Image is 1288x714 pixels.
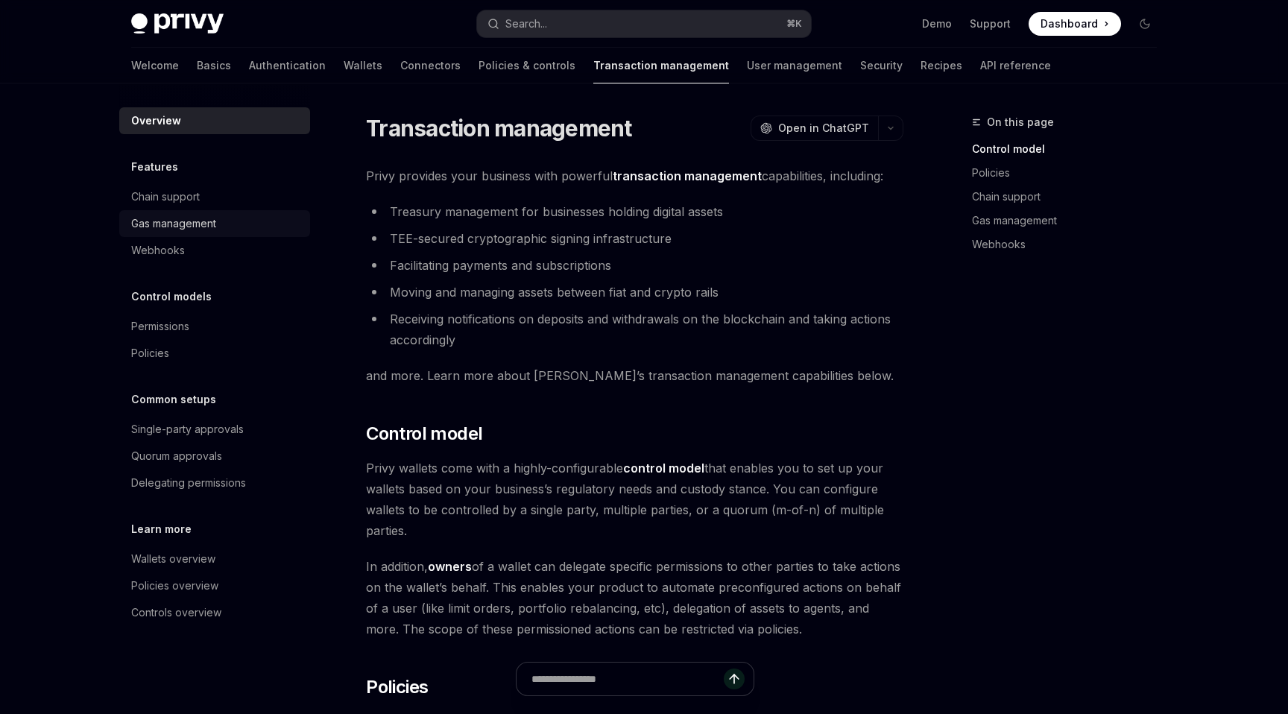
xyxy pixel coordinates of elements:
div: Chain support [131,188,200,206]
span: Privy provides your business with powerful capabilities, including: [366,165,903,186]
button: Toggle dark mode [1133,12,1157,36]
button: Open in ChatGPT [751,116,878,141]
h5: Learn more [131,520,192,538]
h5: Features [131,158,178,176]
a: Connectors [400,48,461,83]
a: Chain support [119,183,310,210]
div: Overview [131,112,181,130]
span: In addition, of a wallet can delegate specific permissions to other parties to take actions on th... [366,556,903,639]
div: Policies [131,344,169,362]
h5: Control models [131,288,212,306]
a: Dashboard [1029,12,1121,36]
h5: Common setups [131,391,216,408]
div: Permissions [131,317,189,335]
a: Authentication [249,48,326,83]
span: On this page [987,113,1054,131]
strong: transaction management [613,168,762,183]
li: Receiving notifications on deposits and withdrawals on the blockchain and taking actions accordingly [366,309,903,350]
a: Gas management [119,210,310,237]
a: Control model [972,137,1169,161]
a: Policies [119,340,310,367]
a: Support [970,16,1011,31]
a: Permissions [119,313,310,340]
a: Wallets overview [119,546,310,572]
a: Single-party approvals [119,416,310,443]
a: Delegating permissions [119,470,310,496]
div: Controls overview [131,604,221,622]
a: owners [428,559,472,575]
a: Welcome [131,48,179,83]
a: Webhooks [119,237,310,264]
div: Single-party approvals [131,420,244,438]
li: TEE-secured cryptographic signing infrastructure [366,228,903,249]
a: Quorum approvals [119,443,310,470]
div: Delegating permissions [131,474,246,492]
a: User management [747,48,842,83]
a: Policies overview [119,572,310,599]
span: ⌘ K [786,18,802,30]
h1: Transaction management [366,115,632,142]
button: Search...⌘K [477,10,811,37]
div: Webhooks [131,241,185,259]
a: Controls overview [119,599,310,626]
div: Quorum approvals [131,447,222,465]
a: Recipes [921,48,962,83]
span: and more. Learn more about [PERSON_NAME]’s transaction management capabilities below. [366,365,903,386]
li: Facilitating payments and subscriptions [366,255,903,276]
span: Control model [366,422,482,446]
a: Wallets [344,48,382,83]
div: Search... [505,15,547,33]
div: Wallets overview [131,550,215,568]
div: Gas management [131,215,216,233]
div: Policies overview [131,577,218,595]
li: Treasury management for businesses holding digital assets [366,201,903,222]
a: Policies [972,161,1169,185]
img: dark logo [131,13,224,34]
a: Demo [922,16,952,31]
a: Overview [119,107,310,134]
span: Privy wallets come with a highly-configurable that enables you to set up your wallets based on yo... [366,458,903,541]
a: Webhooks [972,233,1169,256]
a: Chain support [972,185,1169,209]
a: Policies & controls [479,48,575,83]
a: Basics [197,48,231,83]
button: Send message [724,669,745,689]
li: Moving and managing assets between fiat and crypto rails [366,282,903,303]
span: Dashboard [1041,16,1098,31]
a: Transaction management [593,48,729,83]
a: control model [623,461,704,476]
a: Security [860,48,903,83]
span: Open in ChatGPT [778,121,869,136]
a: Gas management [972,209,1169,233]
a: API reference [980,48,1051,83]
